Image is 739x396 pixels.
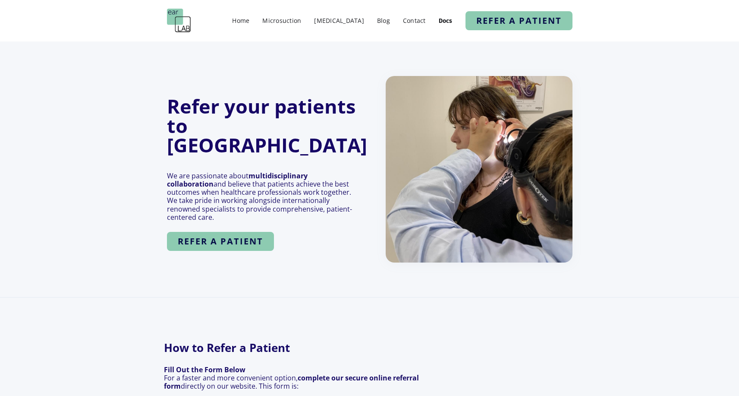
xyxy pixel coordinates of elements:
a: Home [228,14,254,27]
a: refer a patient [167,232,274,251]
p: We are passionate about and believe that patients achieve the best outcomes when healthcare profe... [167,172,353,222]
h1: Refer your patients to [GEOGRAPHIC_DATA] [167,96,367,155]
a: Contact [399,14,430,27]
strong: complete our secure online referral form [164,373,419,391]
strong: multidisciplinary collaboration [167,171,308,189]
strong: refer a patient [178,235,263,247]
a: Blog [373,14,394,27]
a: Microsuction [258,14,305,27]
strong: Fill Out the Form Below [164,365,245,374]
strong: refer a patient [476,15,562,26]
strong: How to Refer a Patient [164,341,417,355]
a: [MEDICAL_DATA] [310,14,368,27]
a: Docs [434,15,457,27]
a: refer a patient [465,11,572,30]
